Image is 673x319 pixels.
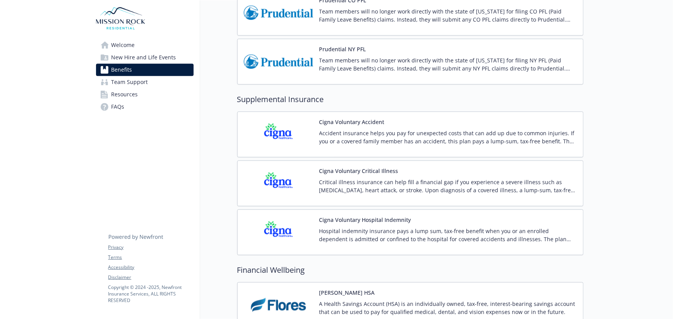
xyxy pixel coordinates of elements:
[319,45,366,53] button: Prudential NY PFL
[319,216,411,224] button: Cigna Voluntary Hospital Indemnity
[319,129,577,145] p: Accident insurance helps you pay for unexpected costs that can add up due to common injuries. If ...
[96,101,194,113] a: FAQs
[108,284,193,304] p: Copyright © 2024 - 2025 , Newfront Insurance Services, ALL RIGHTS RESERVED
[244,118,313,151] img: CIGNA carrier logo
[319,289,375,297] button: [PERSON_NAME] HSA
[319,118,385,126] button: Cigna Voluntary Accident
[111,88,138,101] span: Resources
[96,76,194,88] a: Team Support
[244,167,313,200] img: CIGNA carrier logo
[244,45,313,78] img: Prudential Insurance Co of America carrier logo
[96,88,194,101] a: Resources
[111,101,125,113] span: FAQs
[108,264,193,271] a: Accessibility
[237,94,584,105] h2: Supplemental Insurance
[108,254,193,261] a: Terms
[319,300,577,316] p: A Health Savings Account (HSA) is an individually owned, tax-free, interest-bearing savings accou...
[111,51,176,64] span: New Hire and Life Events
[244,216,313,248] img: CIGNA carrier logo
[319,227,577,243] p: Hospital indemnity insurance pays a lump sum, tax-free benefit when you or an enrolled dependent ...
[319,178,577,194] p: Critical illness insurance can help fill a financial gap if you experience a severe illness such ...
[111,76,148,88] span: Team Support
[108,244,193,251] a: Privacy
[96,64,194,76] a: Benefits
[111,64,132,76] span: Benefits
[108,274,193,281] a: Disclaimer
[96,39,194,51] a: Welcome
[237,264,584,276] h2: Financial Wellbeing
[111,39,135,51] span: Welcome
[319,7,577,24] p: Team members will no longer work directly with the state of [US_STATE] for filing CO PFL (Paid Fa...
[96,51,194,64] a: New Hire and Life Events
[319,56,577,72] p: Team members will no longer work directly with the state of [US_STATE] for filing NY PFL (Paid Fa...
[319,167,398,175] button: Cigna Voluntary Critical Illness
